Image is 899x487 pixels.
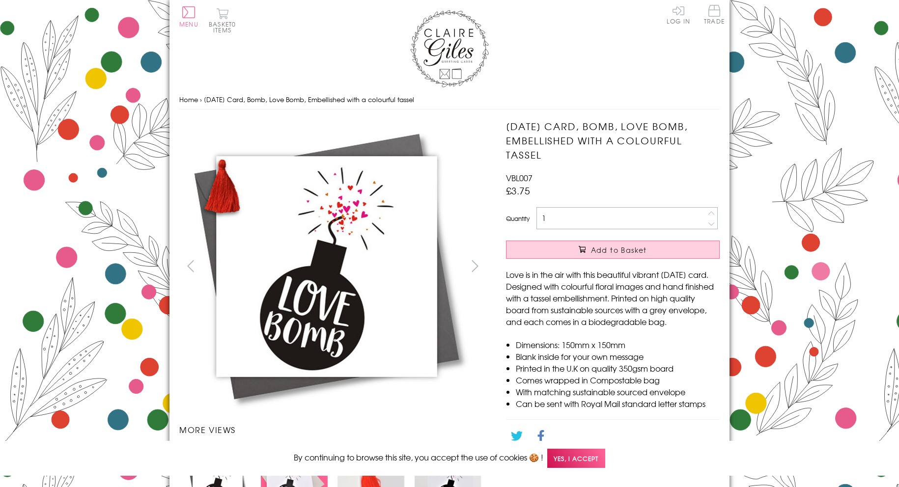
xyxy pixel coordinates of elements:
[486,119,781,414] img: Valentine's Day Card, Bomb, Love Bomb, Embellished with a colourful tassel
[179,255,201,277] button: prev
[179,90,720,110] nav: breadcrumbs
[179,95,198,104] a: Home
[516,398,720,409] li: Can be sent with Royal Mail standard letter stamps
[410,10,489,87] img: Claire Giles Greetings Cards
[204,95,414,104] span: [DATE] Card, Bomb, Love Bomb, Embellished with a colourful tassel
[516,351,720,362] li: Blank inside for your own message
[506,184,530,197] span: £3.75
[516,386,720,398] li: With matching sustainable sourced envelope
[209,8,236,33] button: Basket0 items
[547,449,605,468] span: Yes, I accept
[667,5,690,24] a: Log In
[506,119,720,162] h1: [DATE] Card, Bomb, Love Bomb, Embellished with a colourful tassel
[506,241,720,259] button: Add to Basket
[179,6,198,27] button: Menu
[516,339,720,351] li: Dimensions: 150mm x 150mm
[516,362,720,374] li: Printed in the U.K on quality 350gsm board
[464,255,486,277] button: next
[516,374,720,386] li: Comes wrapped in Compostable bag
[200,95,202,104] span: ›
[506,172,533,184] span: VBL007
[704,5,725,24] span: Trade
[591,245,647,255] span: Add to Basket
[179,20,198,28] span: Menu
[179,119,474,414] img: Valentine's Day Card, Bomb, Love Bomb, Embellished with a colourful tassel
[213,20,236,34] span: 0 items
[506,269,720,327] p: Love is in the air with this beautiful vibrant [DATE] card. Designed with colourful floral images...
[179,424,486,435] h3: More views
[704,5,725,26] a: Trade
[506,214,530,223] label: Quantity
